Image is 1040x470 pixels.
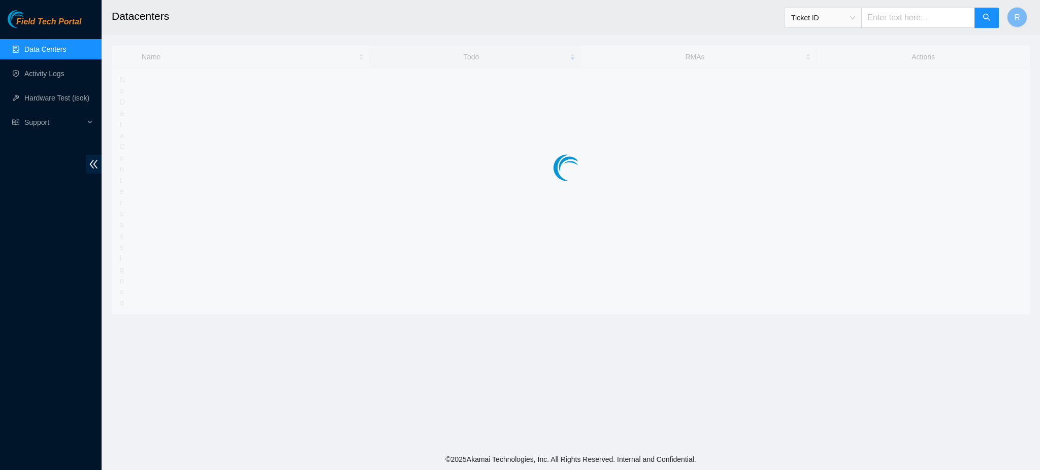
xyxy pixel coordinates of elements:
[24,70,64,78] a: Activity Logs
[8,10,51,28] img: Akamai Technologies
[102,449,1040,470] footer: © 2025 Akamai Technologies, Inc. All Rights Reserved. Internal and Confidential.
[8,18,81,31] a: Akamai TechnologiesField Tech Portal
[1014,11,1020,24] span: R
[983,13,991,23] span: search
[12,119,19,126] span: read
[861,8,975,28] input: Enter text here...
[16,17,81,27] span: Field Tech Portal
[791,10,855,25] span: Ticket ID
[86,155,102,174] span: double-left
[24,112,84,132] span: Support
[24,45,66,53] a: Data Centers
[1007,7,1027,27] button: R
[974,8,999,28] button: search
[24,94,89,102] a: Hardware Test (isok)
